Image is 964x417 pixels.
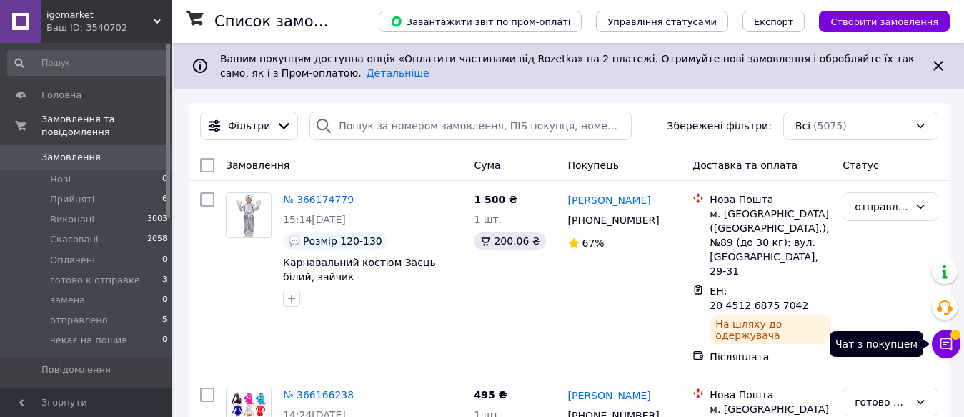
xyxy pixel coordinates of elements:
[50,193,94,206] span: Прийняті
[50,233,99,246] span: Скасовані
[830,16,938,27] span: Створити замовлення
[813,120,847,132] span: (5075)
[162,193,167,206] span: 6
[855,394,909,410] div: готово к отправке
[565,210,662,230] div: [PHONE_NUMBER]
[226,160,289,171] span: Замовлення
[309,112,631,140] input: Пошук за номером замовлення, ПІБ покупця, номером телефону, Email, номером накладної
[228,119,270,133] span: Фільтри
[147,233,167,246] span: 2058
[568,160,619,171] span: Покупець
[710,388,831,402] div: Нова Пошта
[50,274,140,287] span: готово к отправке
[843,160,879,171] span: Статус
[390,15,570,28] span: Завантажити звіт по пром-оплаті
[710,207,831,278] div: м. [GEOGRAPHIC_DATA] ([GEOGRAPHIC_DATA].), №89 (до 30 кг): вул. [GEOGRAPHIC_DATA], 29-31
[220,53,914,79] span: Вашим покупцям доступна опція «Оплатити частинами від Rozetka» на 2 платежі. Отримуйте нові замов...
[819,11,950,32] button: Створити замовлення
[742,11,805,32] button: Експорт
[41,151,101,164] span: Замовлення
[50,334,127,347] span: чекає на пошив
[41,89,81,102] span: Головна
[283,194,354,205] a: № 366174779
[830,331,923,357] div: Чат з покупцем
[226,192,272,238] a: Фото товару
[474,389,507,401] span: 495 ₴
[50,314,108,327] span: отправлено
[667,119,772,133] span: Збережені фільтри:
[805,15,950,26] a: Створити замовлення
[474,214,502,225] span: 1 шт.
[474,232,545,250] div: 200.06 ₴
[7,50,169,76] input: Пошук
[162,334,167,347] span: 0
[855,199,909,215] div: отправлено
[710,315,831,344] div: На шляху до одержувача
[162,254,167,267] span: 0
[50,173,71,186] span: Нові
[147,213,167,226] span: 3003
[41,363,111,376] span: Повідомлення
[46,21,172,34] div: Ваш ID: 3540702
[754,16,794,27] span: Експорт
[596,11,728,32] button: Управління статусами
[474,160,500,171] span: Cума
[710,285,808,311] span: ЕН: 20 4512 6875 7042
[379,11,582,32] button: Завантажити звіт по пром-оплаті
[162,274,167,287] span: 3
[582,237,605,249] span: 67%
[474,194,517,205] span: 1 500 ₴
[367,67,429,79] a: Детальніше
[162,294,167,307] span: 0
[50,294,85,307] span: замена
[795,119,810,133] span: Всі
[50,254,95,267] span: Оплачені
[710,192,831,207] div: Нова Пошта
[289,235,300,247] img: :speech_balloon:
[234,193,263,237] img: Фото товару
[692,160,797,171] span: Доставка та оплата
[303,235,382,247] span: Розмір 120-130
[46,9,154,21] span: igomarket
[932,330,960,358] button: Чат з покупцем
[607,16,717,27] span: Управління статусами
[214,13,359,30] h1: Список замовлень
[283,257,436,283] a: Карнавальний костюм Заєць білий, зайчик
[283,389,354,401] a: № 366166238
[41,113,172,139] span: Замовлення та повідомлення
[710,350,831,364] div: Післяплата
[283,214,346,225] span: 15:14[DATE]
[50,213,94,226] span: Виконані
[568,193,651,207] a: [PERSON_NAME]
[162,314,167,327] span: 5
[162,173,167,186] span: 0
[568,388,651,403] a: [PERSON_NAME]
